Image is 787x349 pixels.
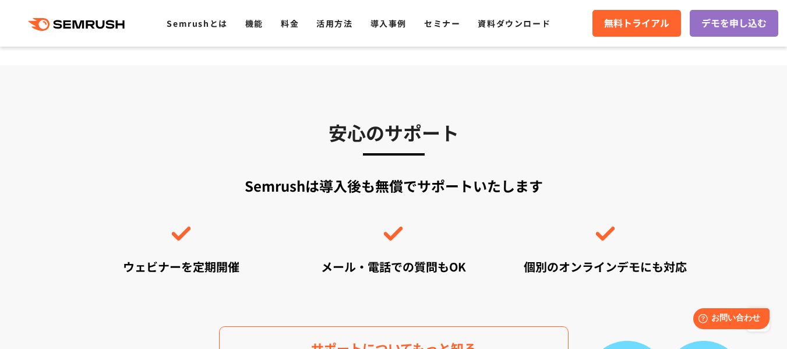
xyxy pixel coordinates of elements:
[511,258,699,275] div: 個別のオンラインデモにも対応
[478,17,550,29] a: 資料ダウンロード
[167,17,227,29] a: Semrushとは
[424,17,460,29] a: セミナー
[592,10,681,37] a: 無料トライアル
[88,118,700,147] h3: 安心のサポート
[316,17,352,29] a: 活用方法
[299,258,487,275] div: メール・電話での質問もOK
[88,258,276,275] div: ウェビナーを定期開催
[245,17,263,29] a: 機能
[690,10,778,37] a: デモを申し込む
[604,16,669,31] span: 無料トライアル
[683,304,774,336] iframe: Help widget launcher
[281,17,299,29] a: 料金
[88,175,700,275] div: Semrushは導入後も無償でサポートいたします
[701,16,767,31] span: デモを申し込む
[370,17,407,29] a: 導入事例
